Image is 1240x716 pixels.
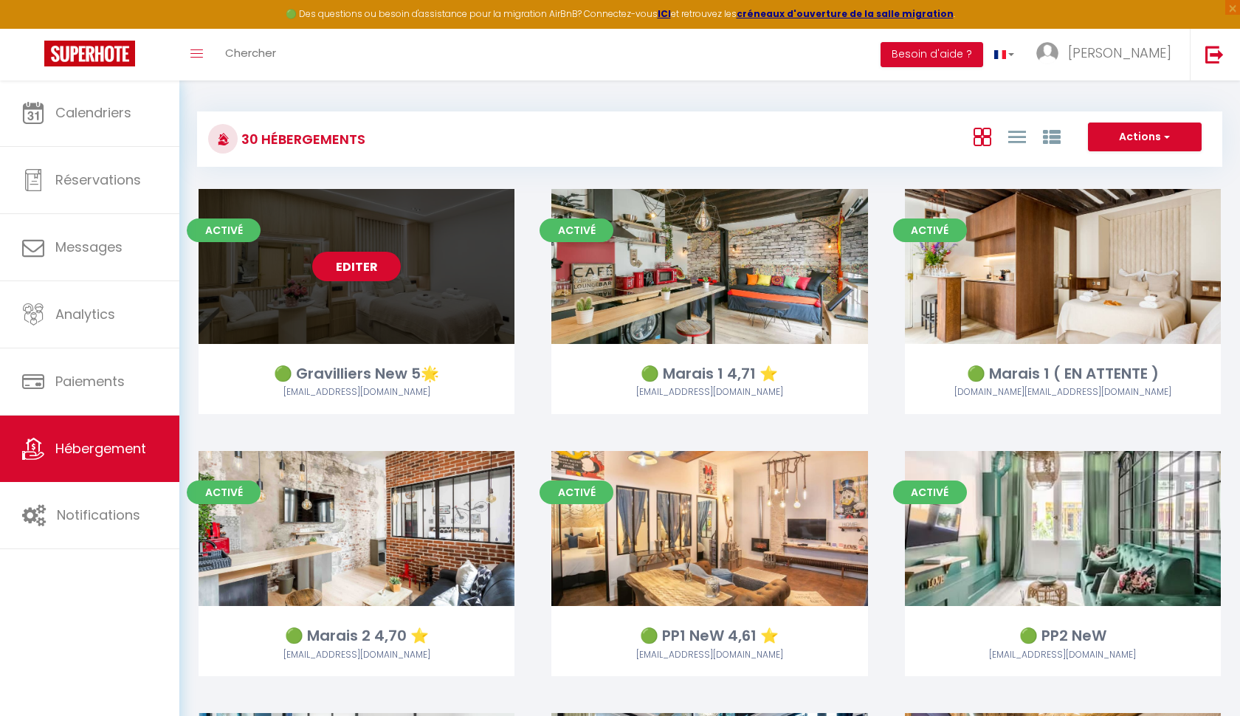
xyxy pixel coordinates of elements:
span: Activé [893,218,967,242]
span: Activé [540,218,613,242]
span: Analytics [55,305,115,323]
span: Hébergement [55,439,146,458]
img: ... [1036,42,1058,64]
div: Airbnb [905,648,1221,662]
img: logout [1205,45,1224,63]
a: Editer [312,252,401,281]
button: Ouvrir le widget de chat LiveChat [12,6,56,50]
div: Airbnb [905,385,1221,399]
div: 🟢 Gravilliers New 5🌟 [199,362,514,385]
iframe: Chat [1177,650,1229,705]
a: Vue en Box [974,124,991,148]
button: Besoin d'aide ? [881,42,983,67]
div: 🟢 Marais 1 ( EN ATTENTE ) [905,362,1221,385]
span: Calendriers [55,103,131,122]
a: ... [PERSON_NAME] [1025,29,1190,80]
button: Actions [1088,123,1202,152]
a: Vue en Liste [1008,124,1026,148]
span: [PERSON_NAME] [1068,44,1171,62]
div: 🟢 Marais 1 4,71 ⭐️ [551,362,867,385]
div: 🟢 PP1 NeW 4,61 ⭐️ [551,624,867,647]
div: Airbnb [199,385,514,399]
span: Chercher [225,45,276,61]
span: Activé [187,481,261,504]
div: Airbnb [551,648,867,662]
a: créneaux d'ouverture de la salle migration [737,7,954,20]
span: Réservations [55,171,141,189]
a: Vue par Groupe [1043,124,1061,148]
div: 🟢 Marais 2 4,70 ⭐️ [199,624,514,647]
img: Super Booking [44,41,135,66]
span: Activé [187,218,261,242]
div: 🟢 PP2 NeW [905,624,1221,647]
span: Activé [540,481,613,504]
span: Notifications [57,506,140,524]
div: Airbnb [551,385,867,399]
a: ICI [658,7,671,20]
a: Chercher [214,29,287,80]
div: Airbnb [199,648,514,662]
h3: 30 Hébergements [238,123,365,156]
span: Activé [893,481,967,504]
span: Paiements [55,372,125,390]
span: Messages [55,238,123,256]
